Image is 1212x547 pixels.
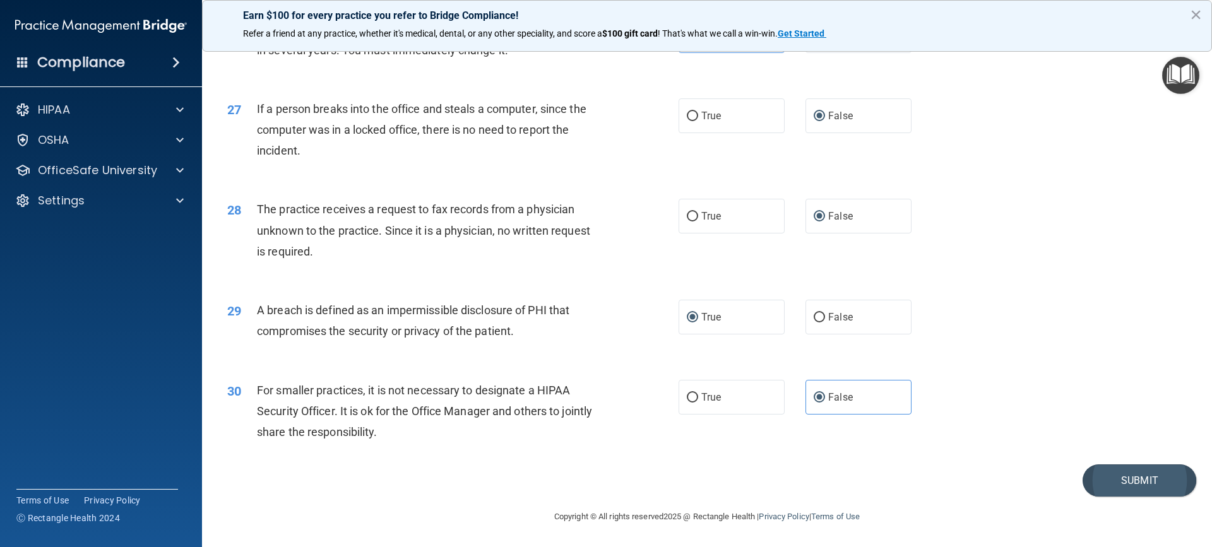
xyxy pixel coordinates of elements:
span: False [828,210,853,222]
input: True [687,112,698,121]
span: False [828,311,853,323]
strong: $100 gift card [602,28,658,38]
span: 30 [227,384,241,399]
p: HIPAA [38,102,70,117]
a: Get Started [778,28,826,38]
span: If a person breaks into the office and steals a computer, since the computer was in a locked offi... [257,102,586,157]
p: Earn $100 for every practice you refer to Bridge Compliance! [243,9,1171,21]
img: PMB logo [15,13,187,38]
div: Copyright © All rights reserved 2025 @ Rectangle Health | | [477,497,937,537]
span: The practice receives a request to fax records from a physician unknown to the practice. Since it... [257,203,590,257]
button: Submit [1083,464,1196,497]
button: Close [1190,4,1202,25]
a: Terms of Use [811,512,860,521]
span: Refer a friend at any practice, whether it's medical, dental, or any other speciality, and score a [243,28,602,38]
span: You realized that a password on a computer has not been changed in several years. You must immedi... [257,22,594,56]
a: OSHA [15,132,184,148]
span: False [828,391,853,403]
span: False [828,110,853,122]
a: OfficeSafe University [15,163,184,178]
strong: Get Started [778,28,824,38]
button: Open Resource Center [1162,57,1199,94]
input: False [814,393,825,403]
span: True [701,391,721,403]
span: Ⓒ Rectangle Health 2024 [16,512,120,524]
input: True [687,313,698,322]
a: Privacy Policy [84,494,141,507]
p: OfficeSafe University [38,163,157,178]
span: True [701,210,721,222]
a: Settings [15,193,184,208]
input: True [687,212,698,221]
span: 27 [227,102,241,117]
span: 28 [227,203,241,218]
span: True [701,311,721,323]
span: For smaller practices, it is not necessary to designate a HIPAA Security Officer. It is ok for th... [257,384,592,438]
input: False [814,212,825,221]
span: ! That's what we call a win-win. [658,28,778,38]
input: False [814,313,825,322]
span: 29 [227,303,241,319]
span: True [701,110,721,122]
input: False [814,112,825,121]
h4: Compliance [37,54,125,71]
a: HIPAA [15,102,184,117]
p: Settings [38,193,85,208]
span: A breach is defined as an impermissible disclosure of PHI that compromises the security or privac... [257,303,569,338]
a: Privacy Policy [759,512,809,521]
a: Terms of Use [16,494,69,507]
p: OSHA [38,132,69,148]
input: True [687,393,698,403]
